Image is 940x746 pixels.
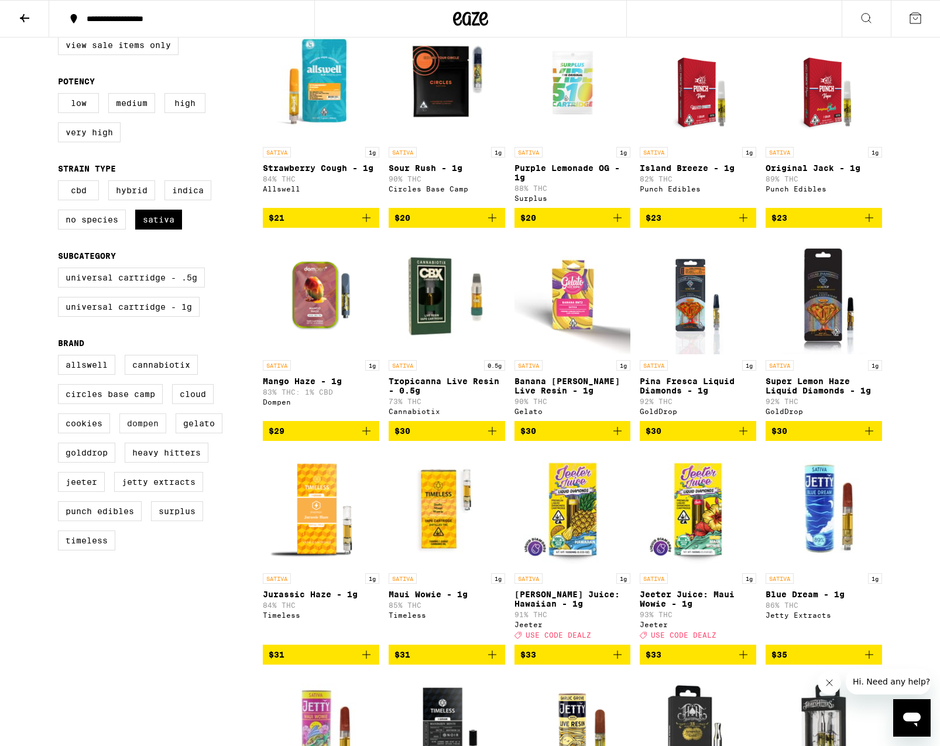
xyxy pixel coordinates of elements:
span: $23 [771,213,787,223]
label: Gelato [176,413,222,433]
label: Very High [58,122,121,142]
label: Universal Cartridge - .5g [58,268,205,288]
label: Timeless [58,531,115,550]
div: Jeeter [514,621,631,628]
a: Open page for Maui Wowie - 1g from Timeless [389,450,505,645]
button: Add to bag [263,208,379,228]
div: Dompen [263,398,379,406]
p: Super Lemon Haze Liquid Diamonds - 1g [766,377,882,395]
p: 84% THC [263,175,379,183]
iframe: Button to launch messaging window [893,699,931,737]
img: Cannabiotix - Tropicanna Live Resin - 0.5g [389,237,505,354]
span: $20 [520,213,536,223]
div: Jeeter [640,621,756,628]
p: 1g [868,573,882,584]
label: Low [58,93,99,113]
p: SATIVA [514,147,543,158]
label: Allswell [58,355,115,375]
span: $23 [646,213,661,223]
p: 82% THC [640,175,756,183]
span: $30 [394,426,410,436]
span: $20 [394,213,410,223]
a: Open page for Banana Runtz Live Resin - 1g from Gelato [514,237,631,421]
div: Circles Base Camp [389,185,505,193]
img: Circles Base Camp - Sour Rush - 1g [389,24,505,141]
label: Circles Base Camp [58,384,163,404]
iframe: Message from company [846,669,931,694]
label: Dompen [119,413,166,433]
span: $33 [520,650,536,659]
p: 90% THC [514,398,631,405]
p: 85% THC [389,601,505,609]
label: Hybrid [108,180,155,200]
p: 89% THC [766,175,882,183]
button: Add to bag [640,421,756,441]
legend: Brand [58,338,84,348]
p: 93% THC [640,611,756,618]
span: $35 [771,650,787,659]
p: Jurassic Haze - 1g [263,590,379,599]
button: Add to bag [263,645,379,665]
p: SATIVA [640,573,668,584]
img: Punch Edibles - Original Jack - 1g [778,24,869,141]
p: 1g [616,360,630,371]
img: Gelato - Banana Runtz Live Resin - 1g [514,237,631,354]
a: Open page for Jurassic Haze - 1g from Timeless [263,450,379,645]
img: Timeless - Maui Wowie - 1g [389,450,505,567]
div: Jetty Extracts [766,611,882,619]
button: Add to bag [766,208,882,228]
p: 1g [742,360,756,371]
a: Open page for Super Lemon Haze Liquid Diamonds - 1g from GoldDrop [766,237,882,421]
img: Surplus - Purple Lemonade OG - 1g [526,24,620,141]
label: Surplus [151,501,203,521]
span: $30 [646,426,661,436]
p: Sour Rush - 1g [389,163,505,173]
p: SATIVA [766,360,794,371]
div: Allswell [263,185,379,193]
button: Add to bag [263,421,379,441]
button: Add to bag [514,645,631,665]
p: 1g [365,147,379,158]
button: Add to bag [766,645,882,665]
label: Cannabiotix [125,355,198,375]
p: 1g [742,147,756,158]
button: Add to bag [640,645,756,665]
p: 1g [868,360,882,371]
label: CBD [58,180,99,200]
p: Island Breeze - 1g [640,163,756,173]
p: 92% THC [766,398,882,405]
p: SATIVA [514,360,543,371]
div: Gelato [514,408,631,415]
p: Purple Lemonade OG - 1g [514,163,631,182]
p: 1g [365,360,379,371]
label: No Species [58,210,126,230]
label: Indica [164,180,211,200]
p: [PERSON_NAME] Juice: Hawaiian - 1g [514,590,631,608]
img: Allswell - Strawberry Cough - 1g [263,24,379,141]
p: SATIVA [766,573,794,584]
img: Jeeter - Jeeter Juice: Hawaiian - 1g [514,450,631,567]
p: 0.5g [484,360,505,371]
button: Add to bag [766,421,882,441]
legend: Strain Type [58,164,116,173]
a: Open page for Pina Fresca Liquid Diamonds - 1g from GoldDrop [640,237,756,421]
p: SATIVA [389,573,417,584]
p: Mango Haze - 1g [263,377,379,386]
label: Jeeter [58,472,105,492]
img: GoldDrop - Super Lemon Haze Liquid Diamonds - 1g [769,237,880,354]
iframe: Close message [818,671,841,694]
a: Open page for Tropicanna Live Resin - 0.5g from Cannabiotix [389,237,505,421]
img: Dompen - Mango Haze - 1g [263,237,379,354]
label: Cookies [58,413,110,433]
a: Open page for Jeeter Juice: Hawaiian - 1g from Jeeter [514,450,631,645]
label: High [164,93,205,113]
div: GoldDrop [766,408,882,415]
p: SATIVA [766,147,794,158]
a: Open page for Jeeter Juice: Maui Wowie - 1g from Jeeter [640,450,756,645]
button: Add to bag [389,208,505,228]
div: Punch Edibles [766,185,882,193]
span: $21 [269,213,284,223]
div: Cannabiotix [389,408,505,415]
span: $31 [394,650,410,659]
